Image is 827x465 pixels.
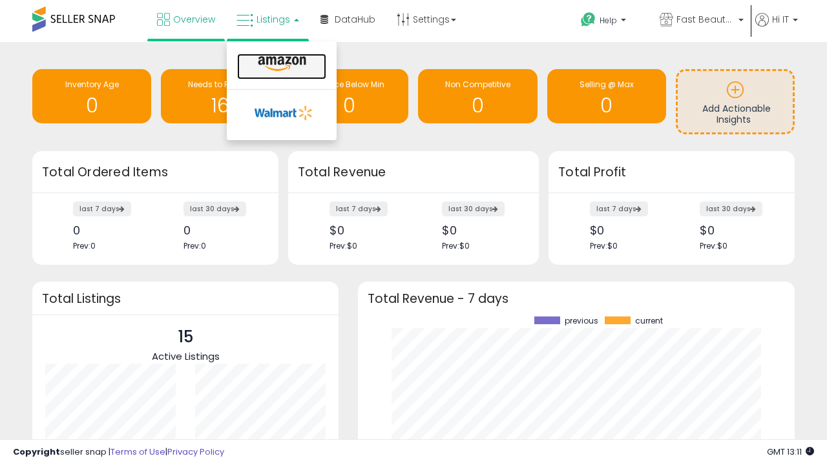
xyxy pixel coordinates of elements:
label: last 30 days [183,201,246,216]
span: Fast Beauty ([GEOGRAPHIC_DATA]) [676,13,735,26]
div: $0 [442,223,516,237]
span: Prev: $0 [442,240,470,251]
label: last 7 days [330,201,388,216]
h1: 0 [424,95,530,116]
div: $0 [700,223,772,237]
label: last 7 days [590,201,648,216]
label: last 7 days [73,201,131,216]
span: DataHub [335,13,375,26]
span: Prev: $0 [330,240,357,251]
h3: Total Profit [558,163,785,181]
i: Get Help [580,12,596,28]
a: Help [571,2,648,42]
h1: 0 [296,95,402,116]
a: Hi IT [755,13,798,42]
a: Non Competitive 0 [418,69,537,123]
a: Privacy Policy [167,446,224,458]
a: Selling @ Max 0 [547,69,666,123]
span: Listings [256,13,290,26]
span: Overview [173,13,215,26]
span: Add Actionable Insights [702,102,771,127]
div: $0 [330,223,404,237]
div: $0 [590,223,662,237]
span: Selling @ Max [580,79,634,90]
div: 0 [183,223,256,237]
span: BB Price Below Min [313,79,384,90]
h1: 0 [39,95,145,116]
a: Inventory Age 0 [32,69,151,123]
span: Prev: 0 [73,240,96,251]
a: Needs to Reprice 16 [161,69,280,123]
h3: Total Listings [42,294,329,304]
span: Prev: $0 [700,240,728,251]
h3: Total Revenue [298,163,529,181]
h3: Total Ordered Items [42,163,269,181]
span: previous [565,316,598,325]
span: Hi IT [772,13,789,26]
p: 15 [152,325,220,349]
h1: 16 [167,95,273,116]
h3: Total Revenue - 7 days [368,294,785,304]
div: 0 [73,223,145,237]
span: 2025-10-7 13:11 GMT [767,446,814,458]
span: Active Listings [152,349,220,363]
a: BB Price Below Min 0 [289,69,408,123]
a: Terms of Use [110,446,165,458]
span: Help [600,15,617,26]
a: Add Actionable Insights [678,71,793,132]
span: Prev: 0 [183,240,206,251]
label: last 30 days [700,201,762,216]
span: current [635,316,663,325]
div: seller snap | | [13,446,224,459]
span: Needs to Reprice [188,79,253,90]
span: Prev: $0 [590,240,618,251]
span: Inventory Age [65,79,119,90]
label: last 30 days [442,201,505,216]
span: Non Competitive [445,79,510,90]
strong: Copyright [13,446,60,458]
h1: 0 [554,95,660,116]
